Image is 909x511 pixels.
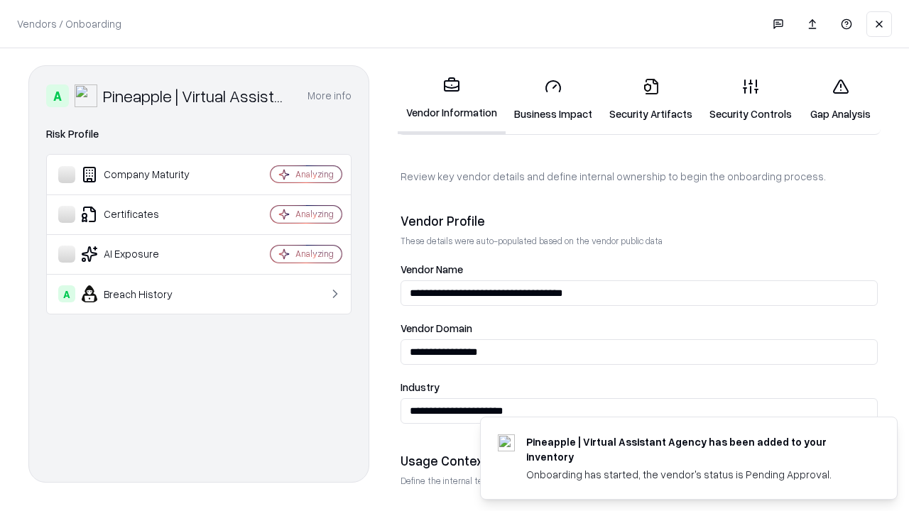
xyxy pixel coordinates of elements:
div: AI Exposure [58,246,228,263]
div: Risk Profile [46,126,352,143]
div: Usage Context [401,452,878,469]
p: Define the internal team and reason for using this vendor. This helps assess business relevance a... [401,475,878,487]
img: Pineapple | Virtual Assistant Agency [75,84,97,107]
div: Analyzing [295,248,334,260]
button: More info [307,83,352,109]
p: Vendors / Onboarding [17,16,121,31]
div: Company Maturity [58,166,228,183]
a: Security Controls [701,67,800,133]
div: Pineapple | Virtual Assistant Agency [103,84,290,107]
div: A [58,285,75,302]
div: Pineapple | Virtual Assistant Agency has been added to your inventory [526,434,863,464]
a: Vendor Information [398,65,506,134]
label: Vendor Name [401,264,878,275]
label: Industry [401,382,878,392]
p: These details were auto-populated based on the vendor public data [401,235,878,247]
div: Analyzing [295,168,334,180]
div: A [46,84,69,107]
img: trypineapple.com [498,434,515,451]
p: Review key vendor details and define internal ownership to begin the onboarding process. [401,169,878,184]
div: Analyzing [295,208,334,220]
label: Vendor Domain [401,323,878,334]
div: Breach History [58,285,228,302]
a: Security Artifacts [601,67,701,133]
div: Certificates [58,206,228,223]
div: Onboarding has started, the vendor's status is Pending Approval. [526,467,863,482]
div: Vendor Profile [401,212,878,229]
a: Gap Analysis [800,67,881,133]
a: Business Impact [506,67,601,133]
